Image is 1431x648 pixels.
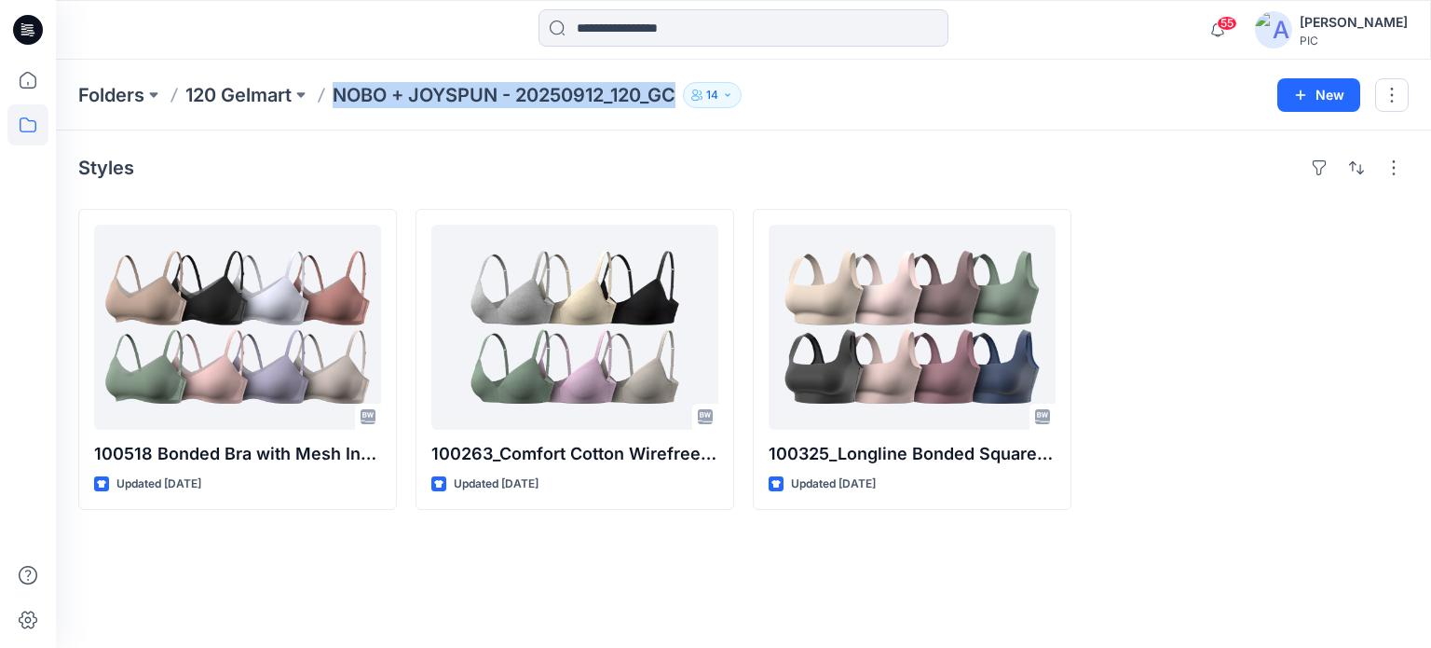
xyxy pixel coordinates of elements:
span: 55 [1217,16,1237,31]
img: avatar [1255,11,1292,48]
p: Updated [DATE] [791,475,876,494]
p: 14 [706,85,718,105]
p: 100263_Comfort Cotton Wirefree Bra [431,441,718,467]
h4: Styles [78,157,134,179]
a: 100263_Comfort Cotton Wirefree Bra [431,225,718,430]
p: NOBO + JOYSPUN - 20250912_120_GC [333,82,675,108]
p: Updated [DATE] [116,475,201,494]
div: [PERSON_NAME] [1300,11,1408,34]
button: New [1277,78,1360,112]
a: Folders [78,82,144,108]
div: PIC [1300,34,1408,48]
p: 100325_Longline Bonded Square Neck Bra [769,441,1056,467]
a: 100518 Bonded Bra with Mesh Inserts [94,225,381,430]
button: 14 [683,82,742,108]
a: 100325_Longline Bonded Square Neck Bra [769,225,1056,430]
p: Updated [DATE] [454,475,538,494]
p: 100518 Bonded Bra with Mesh Inserts [94,441,381,467]
a: 120 Gelmart [185,82,292,108]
